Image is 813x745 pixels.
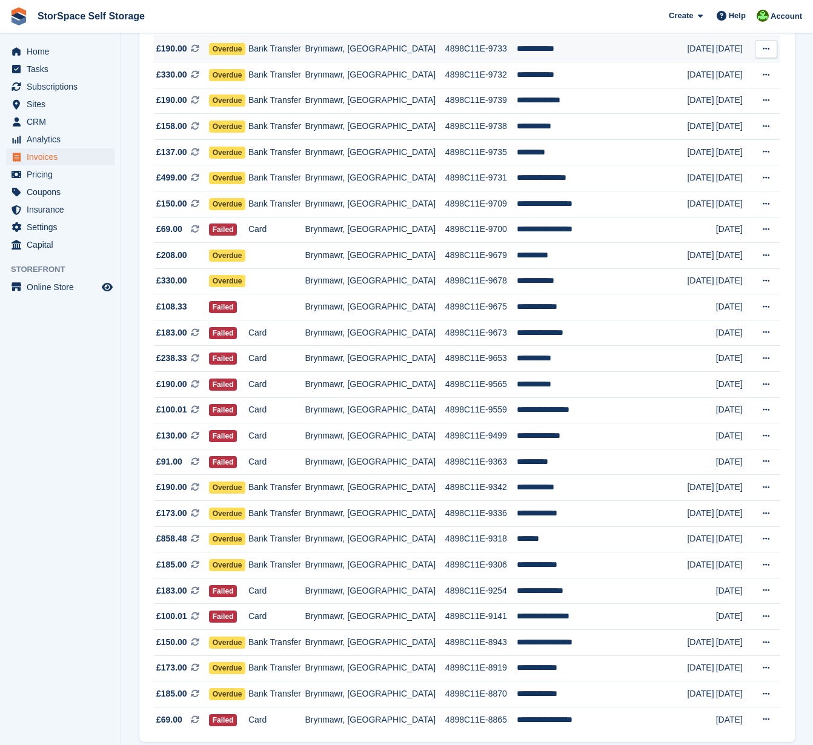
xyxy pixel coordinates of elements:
[6,184,114,200] a: menu
[156,714,182,726] span: £69.00
[248,681,305,707] td: Bank Transfer
[687,681,715,707] td: [DATE]
[27,184,99,200] span: Coupons
[248,707,305,732] td: Card
[305,552,445,578] td: Brynmawr, [GEOGRAPHIC_DATA]
[716,165,753,191] td: [DATE]
[445,423,517,449] td: 4898C11E-9499
[716,475,753,501] td: [DATE]
[716,552,753,578] td: [DATE]
[716,36,753,62] td: [DATE]
[305,191,445,217] td: Brynmawr, [GEOGRAPHIC_DATA]
[716,423,753,449] td: [DATE]
[209,172,246,184] span: Overdue
[445,114,517,140] td: 4898C11E-9738
[248,346,305,372] td: Card
[156,223,182,236] span: £69.00
[716,139,753,165] td: [DATE]
[209,533,246,545] span: Overdue
[27,96,99,113] span: Sites
[209,327,237,339] span: Failed
[248,88,305,114] td: Bank Transfer
[305,36,445,62] td: Brynmawr, [GEOGRAPHIC_DATA]
[156,326,187,339] span: £183.00
[6,148,114,165] a: menu
[209,250,246,262] span: Overdue
[156,687,187,700] span: £185.00
[716,114,753,140] td: [DATE]
[248,501,305,527] td: Bank Transfer
[248,114,305,140] td: Bank Transfer
[156,171,187,184] span: £499.00
[445,62,517,88] td: 4898C11E-9732
[716,707,753,732] td: [DATE]
[687,630,715,656] td: [DATE]
[716,449,753,475] td: [DATE]
[716,681,753,707] td: [DATE]
[6,113,114,130] a: menu
[716,526,753,552] td: [DATE]
[156,120,187,133] span: £158.00
[209,353,237,365] span: Failed
[209,662,246,674] span: Overdue
[305,449,445,475] td: Brynmawr, [GEOGRAPHIC_DATA]
[445,552,517,578] td: 4898C11E-9306
[305,526,445,552] td: Brynmawr, [GEOGRAPHIC_DATA]
[445,346,517,372] td: 4898C11E-9653
[209,688,246,700] span: Overdue
[6,96,114,113] a: menu
[445,578,517,604] td: 4898C11E-9254
[248,449,305,475] td: Card
[27,201,99,218] span: Insurance
[27,131,99,148] span: Analytics
[248,604,305,630] td: Card
[305,165,445,191] td: Brynmawr, [GEOGRAPHIC_DATA]
[669,10,693,22] span: Create
[209,223,237,236] span: Failed
[716,191,753,217] td: [DATE]
[209,43,246,55] span: Overdue
[6,78,114,95] a: menu
[209,585,237,597] span: Failed
[209,121,246,133] span: Overdue
[305,243,445,269] td: Brynmawr, [GEOGRAPHIC_DATA]
[156,584,187,597] span: £183.00
[209,94,246,107] span: Overdue
[716,320,753,346] td: [DATE]
[27,166,99,183] span: Pricing
[33,6,150,26] a: StorSpace Self Storage
[305,501,445,527] td: Brynmawr, [GEOGRAPHIC_DATA]
[209,147,246,159] span: Overdue
[716,217,753,243] td: [DATE]
[305,320,445,346] td: Brynmawr, [GEOGRAPHIC_DATA]
[716,630,753,656] td: [DATE]
[11,263,121,276] span: Storefront
[6,236,114,253] a: menu
[248,139,305,165] td: Bank Transfer
[248,475,305,501] td: Bank Transfer
[687,501,715,527] td: [DATE]
[445,243,517,269] td: 4898C11E-9679
[156,68,187,81] span: £330.00
[305,268,445,294] td: Brynmawr, [GEOGRAPHIC_DATA]
[445,449,517,475] td: 4898C11E-9363
[248,578,305,604] td: Card
[248,423,305,449] td: Card
[209,508,246,520] span: Overdue
[305,475,445,501] td: Brynmawr, [GEOGRAPHIC_DATA]
[687,526,715,552] td: [DATE]
[716,397,753,423] td: [DATE]
[445,372,517,398] td: 4898C11E-9565
[156,94,187,107] span: £190.00
[687,36,715,62] td: [DATE]
[209,637,246,649] span: Overdue
[156,352,187,365] span: £238.33
[305,397,445,423] td: Brynmawr, [GEOGRAPHIC_DATA]
[156,429,187,442] span: £130.00
[716,501,753,527] td: [DATE]
[305,655,445,681] td: Brynmawr, [GEOGRAPHIC_DATA]
[209,379,237,391] span: Failed
[27,148,99,165] span: Invoices
[445,630,517,656] td: 4898C11E-8943
[687,552,715,578] td: [DATE]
